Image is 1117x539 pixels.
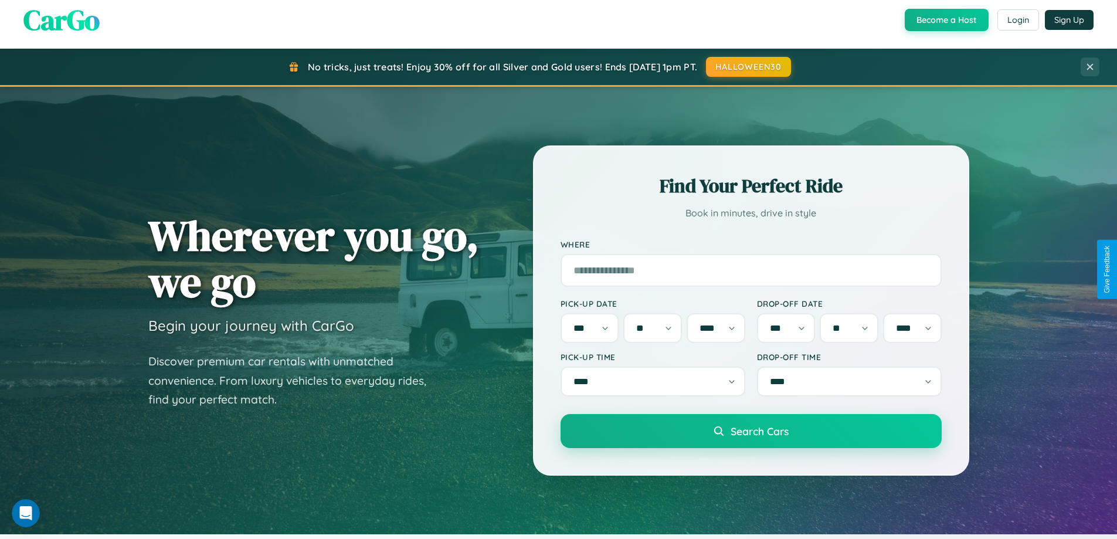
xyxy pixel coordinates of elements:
button: Login [997,9,1039,30]
p: Book in minutes, drive in style [561,205,942,222]
label: Drop-off Time [757,352,942,362]
h1: Wherever you go, we go [148,212,479,305]
span: Search Cars [731,425,789,438]
iframe: Intercom live chat [12,499,40,527]
button: Search Cars [561,414,942,448]
span: No tricks, just treats! Enjoy 30% off for all Silver and Gold users! Ends [DATE] 1pm PT. [308,61,697,73]
label: Pick-up Time [561,352,745,362]
p: Discover premium car rentals with unmatched convenience. From luxury vehicles to everyday rides, ... [148,352,442,409]
label: Pick-up Date [561,299,745,309]
h3: Begin your journey with CarGo [148,317,354,334]
button: Sign Up [1045,10,1094,30]
button: HALLOWEEN30 [706,57,791,77]
span: CarGo [23,1,100,39]
label: Drop-off Date [757,299,942,309]
label: Where [561,239,942,249]
div: Give Feedback [1103,246,1111,293]
h2: Find Your Perfect Ride [561,173,942,199]
button: Become a Host [905,9,989,31]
